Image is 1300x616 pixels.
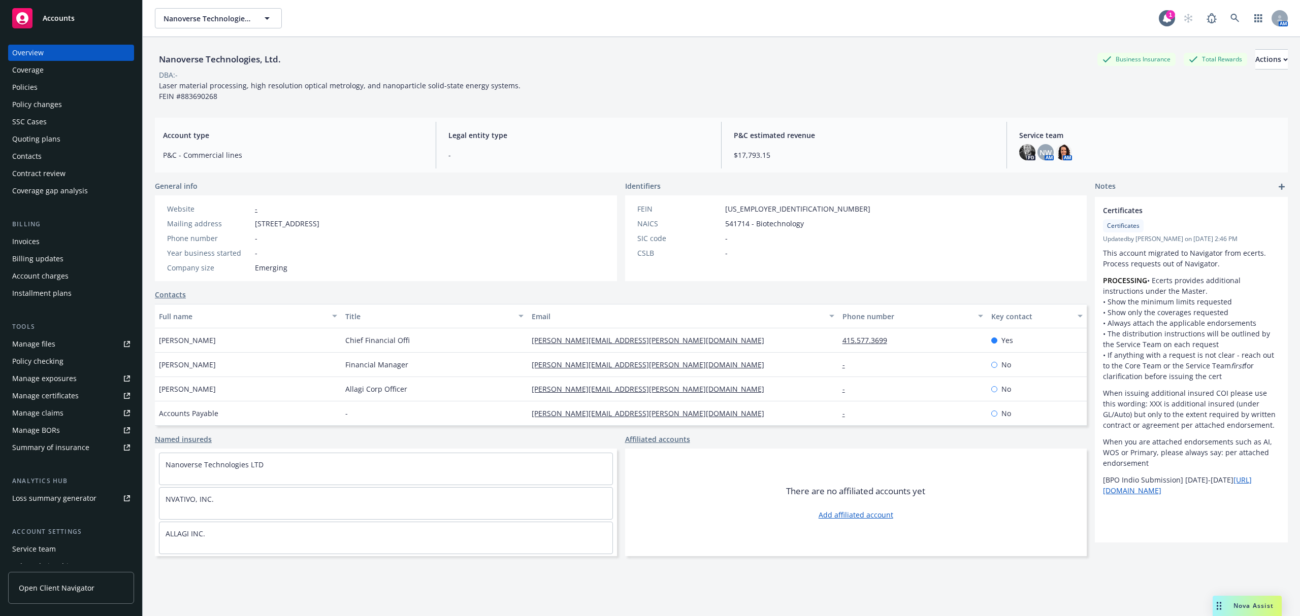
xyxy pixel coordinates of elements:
[8,131,134,147] a: Quoting plans
[625,434,690,444] a: Affiliated accounts
[1213,596,1282,616] button: Nova Assist
[255,233,257,244] span: -
[167,218,251,229] div: Mailing address
[159,408,218,419] span: Accounts Payable
[725,233,728,244] span: -
[8,251,134,267] a: Billing updates
[1103,474,1280,496] p: [BPO Indio Submission] [DATE]-[DATE]
[842,311,972,322] div: Phone number
[1103,436,1280,468] p: When you are attached endorsements such as AI, WOS or Primary, please always say: per attached en...
[8,233,134,250] a: Invoices
[1019,144,1035,160] img: photo
[159,81,521,101] span: Laser material processing, high resolution optical metrology, and nanoparticle solid-state energy...
[12,422,60,438] div: Manage BORs
[1056,144,1072,160] img: photo
[1001,335,1013,346] span: Yes
[155,181,198,191] span: General info
[166,460,264,469] a: Nanoverse Technologies LTD
[12,541,56,557] div: Service team
[8,422,134,438] a: Manage BORs
[8,527,134,537] div: Account settings
[255,262,287,273] span: Emerging
[786,485,925,497] span: There are no affiliated accounts yet
[725,248,728,258] span: -
[159,335,216,346] span: [PERSON_NAME]
[159,384,216,394] span: [PERSON_NAME]
[1001,384,1011,394] span: No
[1201,8,1222,28] a: Report a Bug
[8,285,134,301] a: Installment plans
[12,45,44,61] div: Overview
[532,408,772,418] a: [PERSON_NAME][EMAIL_ADDRESS][PERSON_NAME][DOMAIN_NAME]
[12,114,47,130] div: SSC Cases
[159,70,178,80] div: DBA: -
[625,181,661,191] span: Identifiers
[8,165,134,182] a: Contract review
[1103,388,1280,430] p: When issuing additional insured COI please use this wording: XXX is additional insured (under GL/...
[159,359,216,370] span: [PERSON_NAME]
[159,311,326,322] div: Full name
[532,335,772,345] a: [PERSON_NAME][EMAIL_ADDRESS][PERSON_NAME][DOMAIN_NAME]
[167,262,251,273] div: Company size
[532,384,772,394] a: [PERSON_NAME][EMAIL_ADDRESS][PERSON_NAME][DOMAIN_NAME]
[838,304,988,328] button: Phone number
[12,131,60,147] div: Quoting plans
[8,62,134,78] a: Coverage
[1001,408,1011,419] span: No
[448,150,709,160] span: -
[12,336,55,352] div: Manage files
[12,405,63,421] div: Manage claims
[842,408,853,418] a: -
[255,218,319,229] span: [STREET_ADDRESS]
[1095,181,1116,193] span: Notes
[8,370,134,387] a: Manage exposures
[12,268,69,284] div: Account charges
[12,62,44,78] div: Coverage
[1248,8,1269,28] a: Switch app
[734,150,994,160] span: $17,793.15
[345,311,512,322] div: Title
[1178,8,1198,28] a: Start snowing
[166,529,205,538] a: ALLAGI INC.
[842,384,853,394] a: -
[8,4,134,32] a: Accounts
[1001,359,1011,370] span: No
[1039,147,1052,158] span: NW
[255,204,257,214] a: -
[8,558,134,574] a: Sales relationships
[8,114,134,130] a: SSC Cases
[1213,596,1225,616] div: Drag to move
[163,150,424,160] span: P&C - Commercial lines
[637,218,721,229] div: NAICS
[8,541,134,557] a: Service team
[19,583,94,593] span: Open Client Navigator
[8,219,134,229] div: Billing
[1095,197,1288,504] div: CertificatesCertificatesUpdatedby [PERSON_NAME] on [DATE] 2:46 PMThis account migrated to Navigat...
[12,233,40,250] div: Invoices
[345,335,410,346] span: Chief Financial Offi
[12,370,77,387] div: Manage exposures
[991,311,1071,322] div: Key contact
[155,53,285,66] div: Nanoverse Technologies, Ltd.
[1166,10,1175,19] div: 1
[1231,361,1244,370] em: first
[734,130,994,141] span: P&C estimated revenue
[532,360,772,369] a: [PERSON_NAME][EMAIL_ADDRESS][PERSON_NAME][DOMAIN_NAME]
[12,388,79,404] div: Manage certificates
[725,218,804,229] span: 541714 - Biotechnology
[1225,8,1245,28] a: Search
[8,490,134,506] a: Loss summary generator
[987,304,1087,328] button: Key contact
[167,203,251,214] div: Website
[166,494,214,504] a: NVATIVO, INC.
[1255,49,1288,70] button: Actions
[1103,276,1147,285] strong: PROCESSING
[8,353,134,369] a: Policy checking
[12,251,63,267] div: Billing updates
[8,439,134,456] a: Summary of insurance
[12,353,63,369] div: Policy checking
[155,434,212,444] a: Named insureds
[164,13,251,24] span: Nanoverse Technologies, Ltd.
[1103,248,1280,269] p: This account migrated to Navigator from ecerts. Process requests out of Navigator.
[637,203,721,214] div: FEIN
